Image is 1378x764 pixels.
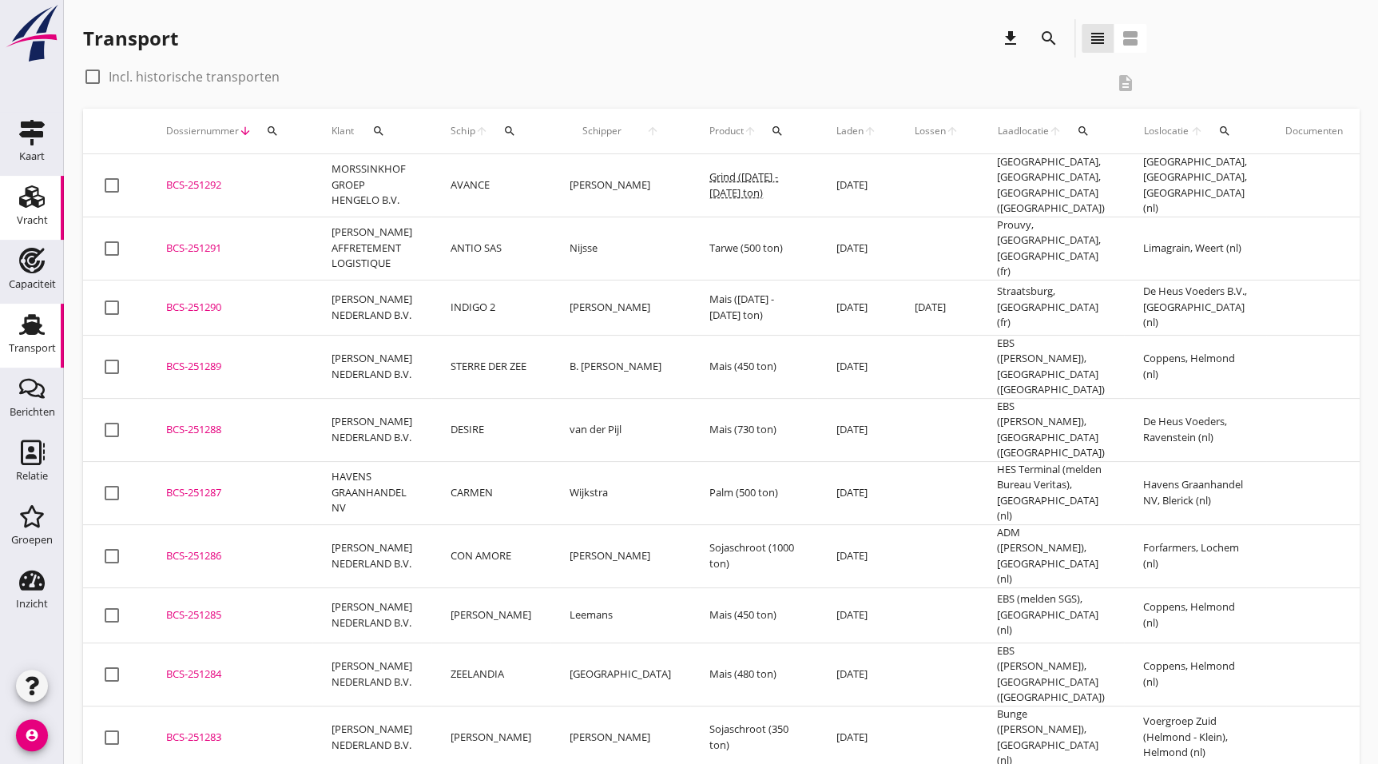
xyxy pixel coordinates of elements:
[431,217,550,280] td: ANTIO SAS
[690,524,817,587] td: Sojaschroot (1000 ton)
[978,398,1124,461] td: EBS ([PERSON_NAME]), [GEOGRAPHIC_DATA] ([GEOGRAPHIC_DATA])
[817,461,896,524] td: [DATE]
[332,112,412,150] div: Klant
[166,359,293,375] div: BCS-251289
[11,535,53,545] div: Groepen
[817,643,896,706] td: [DATE]
[690,461,817,524] td: Palm (500 ton)
[978,524,1124,587] td: ADM ([PERSON_NAME]), [GEOGRAPHIC_DATA] (nl)
[166,124,239,138] span: Dossiernummer
[9,343,56,353] div: Transport
[690,643,817,706] td: Mais (480 ton)
[166,241,293,257] div: BCS-251291
[1124,398,1266,461] td: De Heus Voeders, Ravenstein (nl)
[166,667,293,682] div: BCS-251284
[16,471,48,481] div: Relatie
[10,407,55,417] div: Berichten
[915,124,946,138] span: Lossen
[817,280,896,335] td: [DATE]
[1001,29,1020,48] i: download
[550,643,690,706] td: [GEOGRAPHIC_DATA]
[550,217,690,280] td: Nijsse
[1124,217,1266,280] td: Limagrain, Weert (nl)
[1285,124,1343,138] div: Documenten
[1124,643,1266,706] td: Coppens, Helmond (nl)
[550,524,690,587] td: [PERSON_NAME]
[836,124,864,138] span: Laden
[978,154,1124,217] td: [GEOGRAPHIC_DATA], [GEOGRAPHIC_DATA], [GEOGRAPHIC_DATA] ([GEOGRAPHIC_DATA])
[690,587,817,643] td: Mais (450 ton)
[431,524,550,587] td: CON AMORE
[503,125,516,137] i: search
[817,398,896,461] td: [DATE]
[709,169,778,200] span: Grind ([DATE] - [DATE] ton)
[166,485,293,501] div: BCS-251287
[817,335,896,398] td: [DATE]
[744,125,757,137] i: arrow_upward
[16,719,48,751] i: account_circle
[690,280,817,335] td: Mais ([DATE] - [DATE] ton)
[109,69,280,85] label: Incl. historische transporten
[312,461,431,524] td: HAVENS GRAANHANDEL NV
[312,524,431,587] td: [PERSON_NAME] NEDERLAND B.V.
[817,217,896,280] td: [DATE]
[431,587,550,643] td: [PERSON_NAME]
[817,587,896,643] td: [DATE]
[709,124,744,138] span: Product
[1189,125,1204,137] i: arrow_upward
[1218,125,1231,137] i: search
[312,280,431,335] td: [PERSON_NAME] NEDERLAND B.V.
[451,124,475,138] span: Schip
[550,587,690,643] td: Leemans
[166,177,293,193] div: BCS-251292
[431,335,550,398] td: STERRE DER ZEE
[550,280,690,335] td: [PERSON_NAME]
[690,335,817,398] td: Mais (450 ton)
[550,335,690,398] td: B. [PERSON_NAME]
[550,461,690,524] td: Wijkstra
[1088,29,1107,48] i: view_headline
[431,280,550,335] td: INDIGO 2
[978,643,1124,706] td: EBS ([PERSON_NAME]), [GEOGRAPHIC_DATA] ([GEOGRAPHIC_DATA])
[166,300,293,316] div: BCS-251290
[817,524,896,587] td: [DATE]
[1124,335,1266,398] td: Coppens, Helmond (nl)
[978,587,1124,643] td: EBS (melden SGS), [GEOGRAPHIC_DATA] (nl)
[19,151,45,161] div: Kaart
[771,125,784,137] i: search
[978,280,1124,335] td: Straatsburg, [GEOGRAPHIC_DATA] (fr)
[864,125,876,137] i: arrow_upward
[978,335,1124,398] td: EBS ([PERSON_NAME]), [GEOGRAPHIC_DATA] ([GEOGRAPHIC_DATA])
[9,279,56,289] div: Capaciteit
[166,607,293,623] div: BCS-251285
[1077,125,1090,137] i: search
[166,548,293,564] div: BCS-251286
[1143,124,1189,138] span: Loslocatie
[312,643,431,706] td: [PERSON_NAME] NEDERLAND B.V.
[1124,587,1266,643] td: Coppens, Helmond (nl)
[978,217,1124,280] td: Prouvy, [GEOGRAPHIC_DATA], [GEOGRAPHIC_DATA] (fr)
[690,217,817,280] td: Tarwe (500 ton)
[312,335,431,398] td: [PERSON_NAME] NEDERLAND B.V.
[372,125,385,137] i: search
[431,154,550,217] td: AVANCE
[997,124,1049,138] span: Laadlocatie
[431,643,550,706] td: ZEELANDIA
[83,26,178,51] div: Transport
[16,599,48,609] div: Inzicht
[166,730,293,746] div: BCS-251283
[896,280,978,335] td: [DATE]
[266,125,279,137] i: search
[1121,29,1140,48] i: view_agenda
[431,461,550,524] td: CARMEN
[312,587,431,643] td: [PERSON_NAME] NEDERLAND B.V.
[239,125,252,137] i: arrow_downward
[1124,280,1266,335] td: De Heus Voeders B.V., [GEOGRAPHIC_DATA] (nl)
[1124,154,1266,217] td: [GEOGRAPHIC_DATA], [GEOGRAPHIC_DATA], [GEOGRAPHIC_DATA] (nl)
[166,422,293,438] div: BCS-251288
[312,217,431,280] td: [PERSON_NAME] AFFRETEMENT LOGISTIQUE
[550,398,690,461] td: van der Pijl
[946,125,959,137] i: arrow_upward
[690,398,817,461] td: Mais (730 ton)
[431,398,550,461] td: DESIRE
